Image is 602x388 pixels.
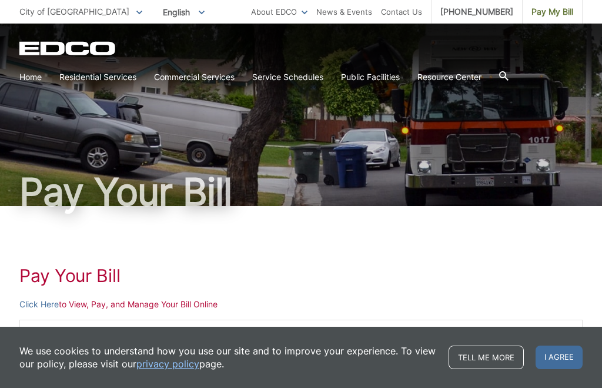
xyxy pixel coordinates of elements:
a: Service Schedules [252,71,323,84]
a: Tell me more [449,346,524,369]
a: Resource Center [417,71,481,84]
span: I agree [536,346,583,369]
a: Public Facilities [341,71,400,84]
a: Contact Us [381,5,422,18]
a: Residential Services [59,71,136,84]
a: Home [19,71,42,84]
h1: Pay Your Bill [19,265,583,286]
a: privacy policy [136,357,199,370]
span: City of [GEOGRAPHIC_DATA] [19,6,129,16]
p: to View, Pay, and Manage Your Bill Online [19,298,583,311]
a: EDCD logo. Return to the homepage. [19,41,117,55]
a: News & Events [316,5,372,18]
a: Click Here [19,298,59,311]
a: Commercial Services [154,71,235,84]
h1: Pay Your Bill [19,173,583,211]
span: Pay My Bill [531,5,573,18]
p: We use cookies to understand how you use our site and to improve your experience. To view our pol... [19,344,437,370]
a: About EDCO [251,5,307,18]
span: English [154,2,213,22]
